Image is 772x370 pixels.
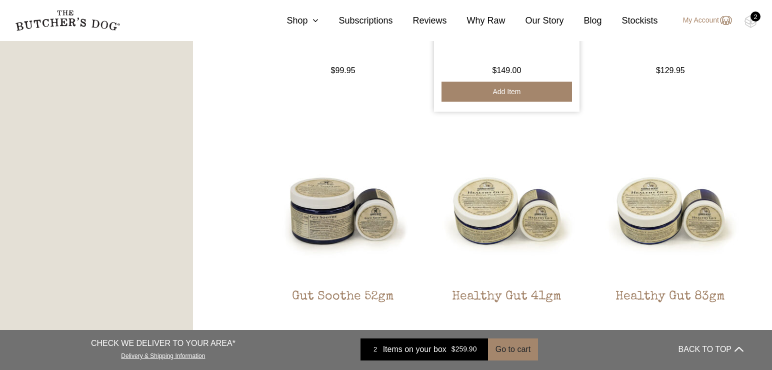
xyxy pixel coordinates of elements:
[368,344,383,354] div: 2
[434,135,579,348] a: Healthy Gut 41gmHealthy Gut 41gm $62.95
[678,337,743,361] button: BACK TO TOP
[331,66,335,75] span: $
[488,338,538,360] button: Go to cart
[447,14,505,28] a: Why Raw
[383,343,446,355] span: Items on your box
[266,14,318,28] a: Shop
[656,66,685,75] bdi: 129.95
[744,15,757,28] img: TBD_Cart-Empty.png
[602,14,658,28] a: Stockists
[331,66,355,75] bdi: 99.95
[360,338,488,360] a: 2 Items on your box $259.90
[505,14,564,28] a: Our Story
[750,12,760,22] div: 2
[91,337,235,349] p: CHECK WE DELIVER TO YOUR AREA*
[451,345,455,353] span: $
[318,14,392,28] a: Subscriptions
[492,66,497,75] span: $
[270,135,415,348] a: Gut Soothe 52gmGut Soothe 52gm $69.95
[441,82,572,102] button: Add item
[656,66,660,75] span: $
[451,345,477,353] bdi: 259.90
[270,135,415,281] img: Gut Soothe 52gm
[434,289,579,336] h2: Healthy Gut 41gm
[270,289,415,336] h2: Gut Soothe 52gm
[673,15,732,27] a: My Account
[434,135,579,281] img: Healthy Gut 41gm
[564,14,602,28] a: Blog
[597,289,743,336] h2: Healthy Gut 83gm
[597,135,743,348] a: Healthy Gut 83gmHealthy Gut 83gm $125.95
[121,350,205,359] a: Delivery & Shipping Information
[392,14,446,28] a: Reviews
[597,135,743,281] img: Healthy Gut 83gm
[492,66,521,75] bdi: 149.00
